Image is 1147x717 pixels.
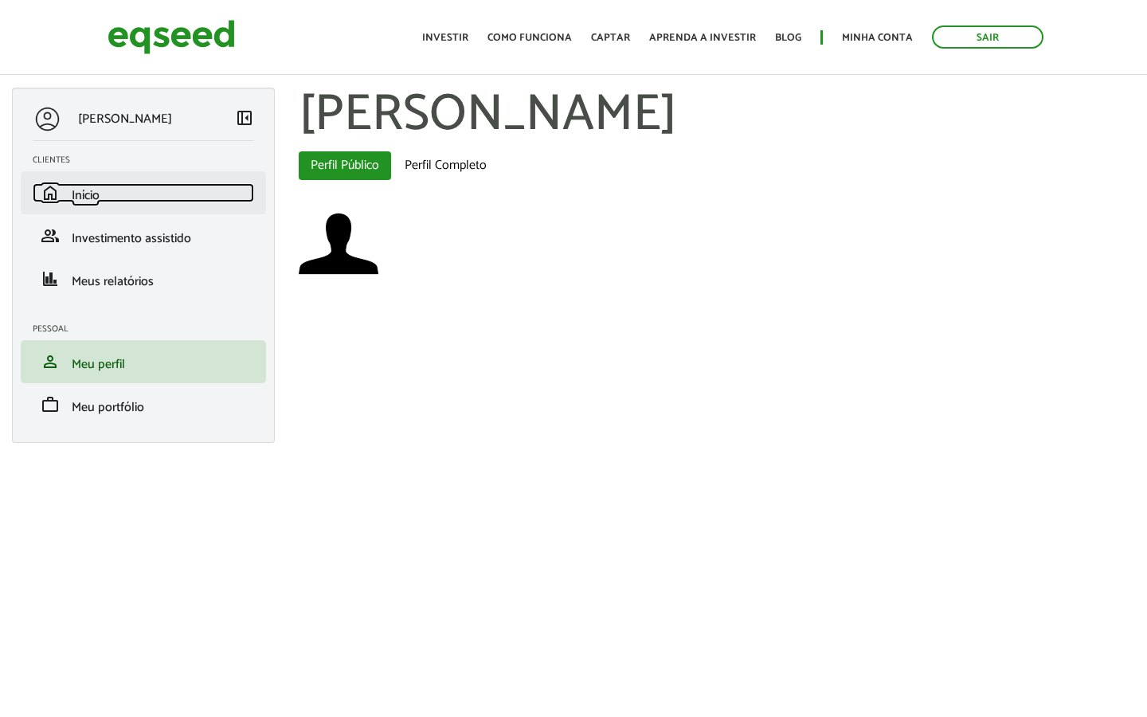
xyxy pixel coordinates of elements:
[108,16,235,58] img: EqSeed
[21,214,266,257] li: Investimento assistido
[21,340,266,383] li: Meu perfil
[299,204,378,284] a: Ver perfil do usuário.
[33,183,254,202] a: homeInício
[422,33,468,43] a: Investir
[33,269,254,288] a: financeMeus relatórios
[72,185,100,206] span: Início
[41,352,60,371] span: person
[41,183,60,202] span: home
[33,395,254,414] a: workMeu portfólio
[21,171,266,214] li: Início
[299,88,1135,143] h1: [PERSON_NAME]
[299,151,391,180] a: Perfil Público
[649,33,756,43] a: Aprenda a investir
[33,226,254,245] a: groupInvestimento assistido
[72,354,125,375] span: Meu perfil
[33,324,266,334] h2: Pessoal
[33,155,266,165] h2: Clientes
[78,112,172,127] p: [PERSON_NAME]
[33,352,254,371] a: personMeu perfil
[842,33,913,43] a: Minha conta
[21,383,266,426] li: Meu portfólio
[393,151,499,180] a: Perfil Completo
[932,25,1043,49] a: Sair
[41,226,60,245] span: group
[72,397,144,418] span: Meu portfólio
[299,204,378,284] img: Foto de Leandro Curcio
[41,269,60,288] span: finance
[72,271,154,292] span: Meus relatórios
[235,108,254,131] a: Colapsar menu
[591,33,630,43] a: Captar
[41,395,60,414] span: work
[487,33,572,43] a: Como funciona
[775,33,801,43] a: Blog
[72,228,191,249] span: Investimento assistido
[21,257,266,300] li: Meus relatórios
[235,108,254,127] span: left_panel_close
